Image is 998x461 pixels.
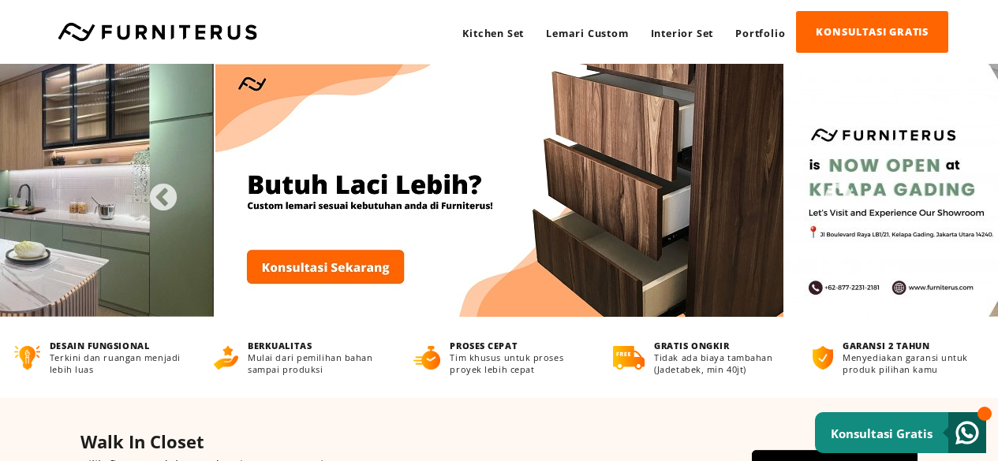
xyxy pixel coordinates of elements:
small: Konsultasi Gratis [831,426,933,441]
p: Tim khusus untuk proses proyek lebih cepat [450,351,584,375]
img: Banner3.jpg [215,64,783,317]
img: berkualitas.png [214,346,238,370]
h4: BERKUALITAS [248,340,384,351]
p: Mulai dari pemilihan bahan sampai produksi [248,351,384,375]
img: gratis-ongkir.png [613,346,645,370]
h4: DESAIN FUNGSIONAL [50,340,185,351]
h4: GRATIS ONGKIR [654,340,783,351]
img: bergaransi.png [813,346,833,370]
a: KONSULTASI GRATIS [796,11,948,53]
p: Menyediakan garansi untuk produk pilihan kamu [843,351,983,375]
h4: PROSES CEPAT [450,340,584,351]
a: Lemari Custom [535,12,639,54]
img: desain-fungsional.png [14,346,40,370]
a: Portfolio [724,12,796,54]
button: Next [823,183,839,199]
p: Tidak ada biaya tambahan (Jadetabek, min 40jt) [654,351,783,375]
p: Terkini dan ruangan menjadi lebih luas [50,351,185,375]
h4: Walk In Closet [80,429,918,453]
a: Interior Set [640,12,725,54]
a: Kitchen Set [451,12,535,54]
button: Previous [148,183,163,199]
h4: GARANSI 2 TAHUN [843,340,983,351]
a: Konsultasi Gratis [815,412,986,453]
